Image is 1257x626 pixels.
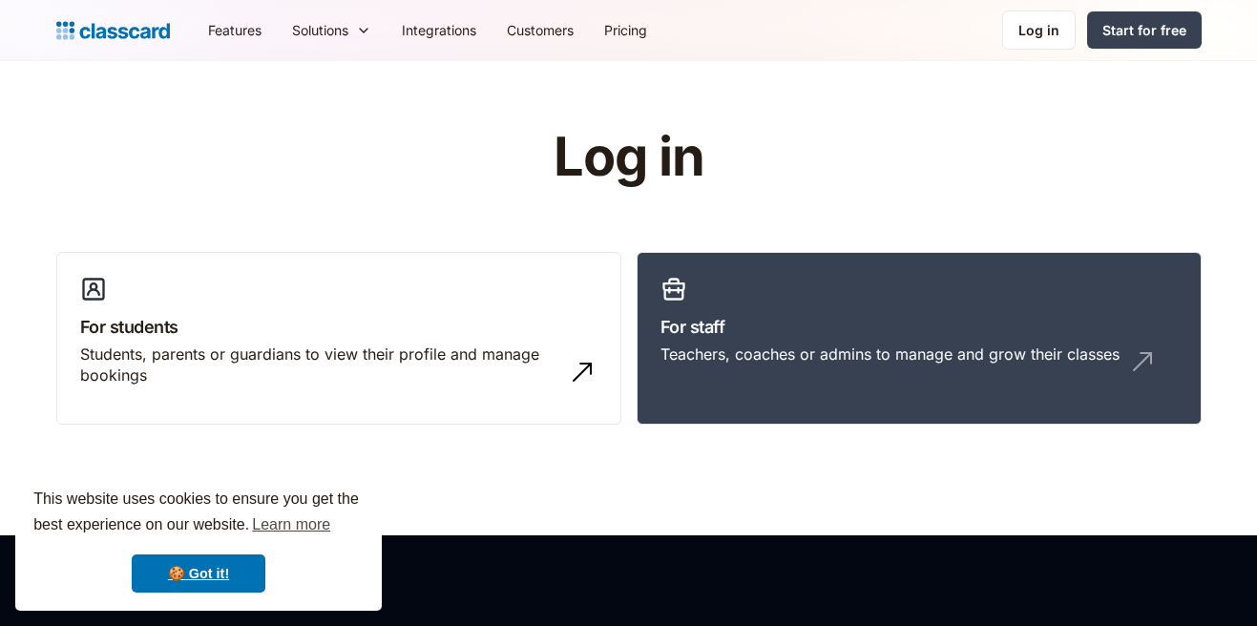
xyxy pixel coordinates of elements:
[33,488,364,539] span: This website uses cookies to ensure you get the best experience on our website.
[1018,20,1059,40] div: Log in
[660,314,1178,340] h3: For staff
[80,344,559,386] div: Students, parents or guardians to view their profile and manage bookings
[1087,11,1202,49] a: Start for free
[132,554,265,593] a: dismiss cookie message
[193,9,277,52] a: Features
[637,252,1202,426] a: For staffTeachers, coaches or admins to manage and grow their classes
[15,469,382,611] div: cookieconsent
[56,252,621,426] a: For studentsStudents, parents or guardians to view their profile and manage bookings
[325,128,932,187] h1: Log in
[56,17,170,44] a: home
[1002,10,1076,50] a: Log in
[660,344,1120,365] div: Teachers, coaches or admins to manage and grow their classes
[292,20,348,40] div: Solutions
[387,9,492,52] a: Integrations
[589,9,662,52] a: Pricing
[80,314,597,340] h3: For students
[249,511,333,539] a: learn more about cookies
[277,9,387,52] div: Solutions
[1102,20,1186,40] div: Start for free
[492,9,589,52] a: Customers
